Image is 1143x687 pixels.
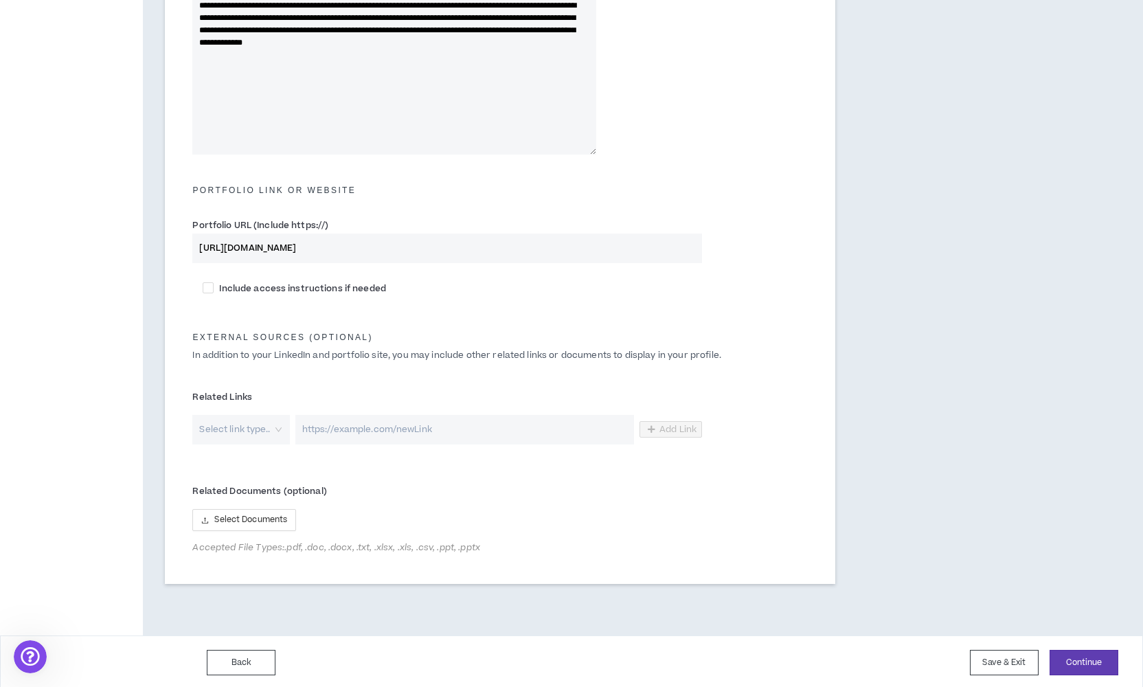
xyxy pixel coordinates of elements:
[1050,650,1118,675] button: Continue
[183,429,275,484] button: Help
[28,196,229,211] div: Send us a message
[114,463,161,473] span: Messages
[192,349,721,361] span: In addition to your LinkedIn and portfolio site, you may include other related links or documents...
[216,22,243,49] img: Profile image for Morgan
[14,640,47,673] iframe: Intercom live chat
[27,26,52,48] img: logo
[207,650,275,675] button: Back
[214,513,287,526] span: Select Documents
[192,542,702,553] span: Accepted File Types: .pdf, .doc, .docx, .txt, .xlsx, .xls, .csv, .ppt, .pptx
[182,185,818,195] h5: Portfolio Link or Website
[14,185,261,237] div: Send us a messageWe typically reply in a few hours
[201,516,209,523] span: upload
[192,214,328,236] label: Portfolio URL (Include https://)
[27,144,247,168] p: How can we help?
[192,485,326,497] span: Related Documents (optional)
[91,429,183,484] button: Messages
[30,463,61,473] span: Home
[970,650,1039,675] button: Save & Exit
[640,421,702,438] button: Add Link
[192,509,296,531] button: uploadSelect Documents
[192,391,252,403] span: Related Links
[218,463,240,473] span: Help
[295,415,634,444] input: https://example.com/newLink
[28,211,229,225] div: We typically reply in a few hours
[27,98,247,144] p: Hi [PERSON_NAME] !
[182,333,818,342] h5: External Sources (optional)
[214,282,391,295] span: Include access instructions if needed
[192,234,702,263] input: Portfolio URL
